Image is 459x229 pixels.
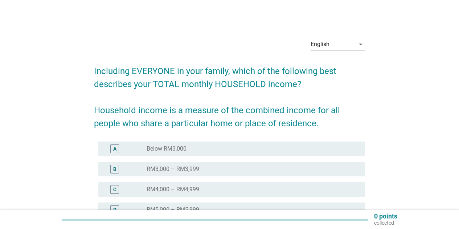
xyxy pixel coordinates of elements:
div: D [113,206,116,214]
div: English [311,41,329,48]
div: C [113,186,116,193]
label: RM5,000 – RM5,999 [147,206,199,213]
label: Below RM3,000 [147,145,187,152]
label: RM4,000 – RM4,999 [147,186,199,193]
div: B [113,165,116,173]
div: A [113,145,116,153]
p: collected [374,220,397,226]
h2: Including EVERYONE in your family, which of the following best describes your TOTAL monthly HOUSE... [94,57,365,130]
label: RM3,000 – RM3,999 [147,165,199,173]
i: arrow_drop_down [356,40,365,49]
p: 0 points [374,213,397,220]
